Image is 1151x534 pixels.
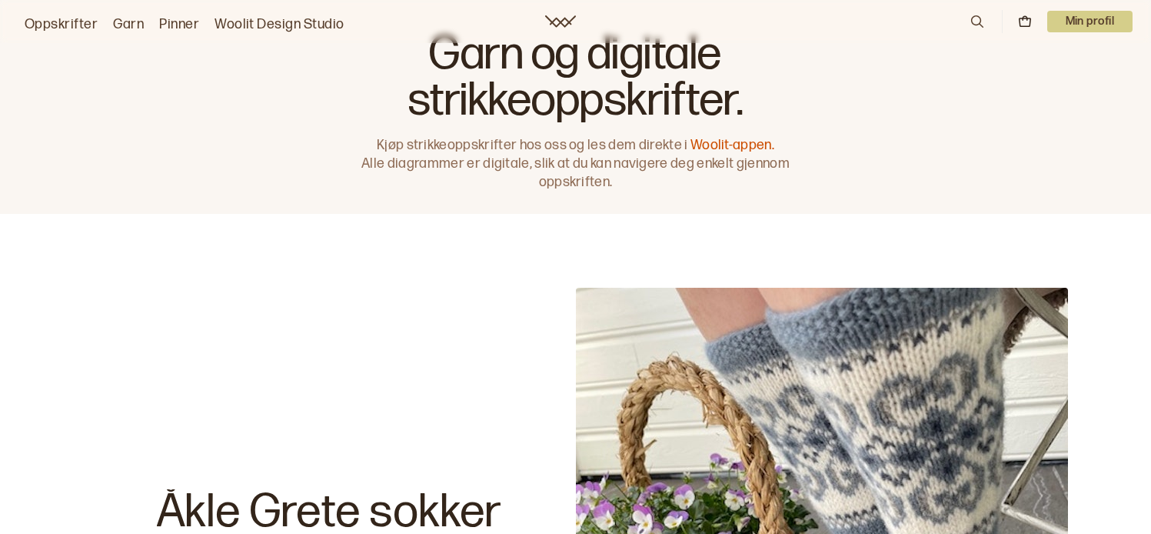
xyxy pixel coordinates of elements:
[113,14,144,35] a: Garn
[25,14,98,35] a: Oppskrifter
[690,137,774,153] a: Woolit-appen.
[159,14,199,35] a: Pinner
[1047,11,1133,32] button: User dropdown
[1047,11,1133,32] p: Min profil
[354,136,797,192] p: Kjøp strikkeoppskrifter hos oss og les dem direkte i Alle diagrammer er digitale, slik at du kan ...
[215,14,344,35] a: Woolit Design Studio
[354,32,797,124] h1: Garn og digitale strikkeoppskrifter.
[545,15,576,28] a: Woolit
